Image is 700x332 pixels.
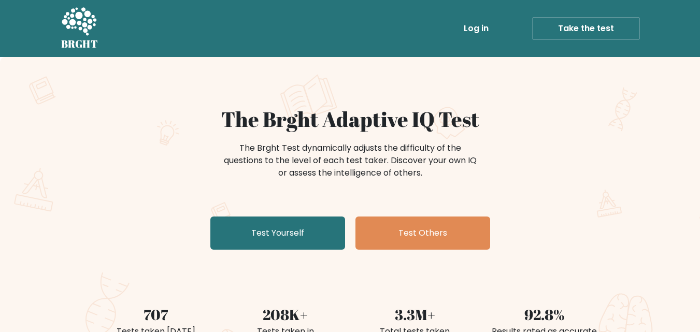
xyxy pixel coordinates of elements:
[460,18,493,39] a: Log in
[221,142,480,179] div: The Brght Test dynamically adjusts the difficulty of the questions to the level of each test take...
[227,304,344,325] div: 208K+
[97,304,215,325] div: 707
[533,18,639,39] a: Take the test
[97,107,603,132] h1: The Brght Adaptive IQ Test
[355,216,490,250] a: Test Others
[486,304,603,325] div: 92.8%
[61,38,98,50] h5: BRGHT
[61,4,98,53] a: BRGHT
[356,304,474,325] div: 3.3M+
[210,216,345,250] a: Test Yourself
